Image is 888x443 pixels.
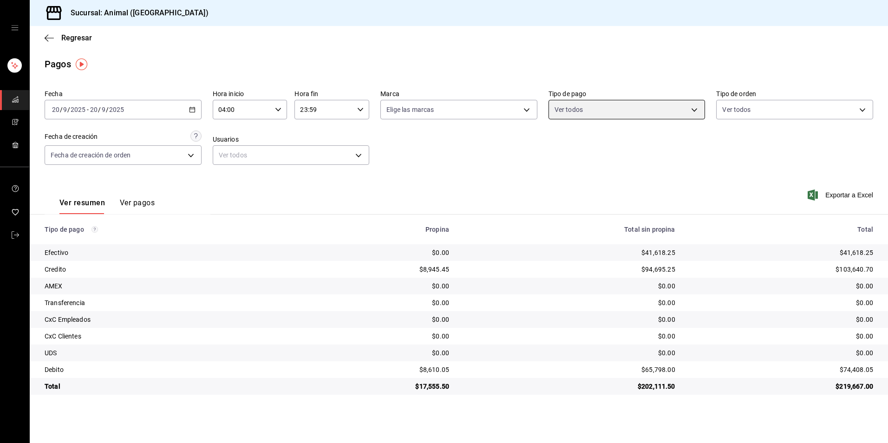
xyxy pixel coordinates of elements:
[464,298,675,307] div: $0.00
[45,382,282,391] div: Total
[690,298,873,307] div: $0.00
[690,315,873,324] div: $0.00
[45,33,92,42] button: Regresar
[45,365,282,374] div: Debito
[386,105,434,114] span: Elige las marcas
[380,91,537,97] label: Marca
[45,265,282,274] div: Credito
[690,382,873,391] div: $219,667.00
[464,365,675,374] div: $65,798.00
[464,226,675,233] div: Total sin propina
[690,332,873,341] div: $0.00
[63,106,67,113] input: --
[297,315,449,324] div: $0.00
[297,281,449,291] div: $0.00
[690,226,873,233] div: Total
[297,382,449,391] div: $17,555.50
[109,106,124,113] input: ----
[101,106,106,113] input: --
[297,226,449,233] div: Propina
[60,106,63,113] span: /
[213,91,287,97] label: Hora inicio
[464,348,675,358] div: $0.00
[810,189,873,201] button: Exportar a Excel
[464,281,675,291] div: $0.00
[59,198,155,214] div: navigation tabs
[690,365,873,374] div: $74,408.05
[690,265,873,274] div: $103,640.70
[52,106,60,113] input: --
[87,106,89,113] span: -
[297,365,449,374] div: $8,610.05
[63,7,209,19] h3: Sucursal: Animal ([GEOGRAPHIC_DATA])
[690,281,873,291] div: $0.00
[67,106,70,113] span: /
[716,91,873,97] label: Tipo de orden
[464,332,675,341] div: $0.00
[70,106,86,113] input: ----
[90,106,98,113] input: --
[45,298,282,307] div: Transferencia
[297,348,449,358] div: $0.00
[61,33,92,42] span: Regresar
[106,106,109,113] span: /
[45,332,282,341] div: CxC Clientes
[464,265,675,274] div: $94,695.25
[690,248,873,257] div: $41,618.25
[45,132,98,142] div: Fecha de creación
[213,145,370,165] div: Ver todos
[297,332,449,341] div: $0.00
[690,348,873,358] div: $0.00
[555,105,583,114] span: Ver todos
[98,106,101,113] span: /
[120,198,155,214] button: Ver pagos
[213,136,370,143] label: Usuarios
[297,248,449,257] div: $0.00
[45,348,282,358] div: UDS
[91,226,98,233] svg: Los pagos realizados con Pay y otras terminales son montos brutos.
[464,248,675,257] div: $41,618.25
[294,91,369,97] label: Hora fin
[297,298,449,307] div: $0.00
[45,91,202,97] label: Fecha
[548,91,705,97] label: Tipo de pago
[297,265,449,274] div: $8,945.45
[59,198,105,214] button: Ver resumen
[45,248,282,257] div: Efectivo
[76,59,87,70] img: Tooltip marker
[11,24,19,32] button: open drawer
[464,382,675,391] div: $202,111.50
[464,315,675,324] div: $0.00
[722,105,751,114] span: Ver todos
[45,281,282,291] div: AMEX
[45,57,71,71] div: Pagos
[45,226,282,233] div: Tipo de pago
[51,150,131,160] span: Fecha de creación de orden
[45,315,282,324] div: CxC Empleados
